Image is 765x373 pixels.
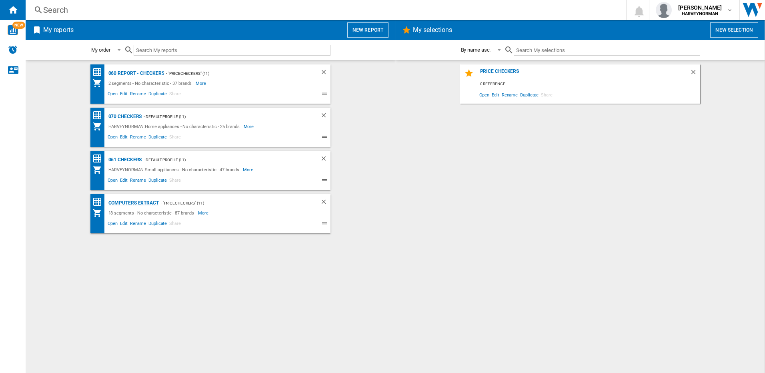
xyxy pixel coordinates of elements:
[501,89,519,100] span: Rename
[92,122,106,131] div: My Assortment
[92,208,106,218] div: My Assortment
[147,90,168,100] span: Duplicate
[168,90,182,100] span: Share
[8,25,18,35] img: wise-card.svg
[106,78,196,88] div: 2 segments - No characteristic - 37 brands
[92,67,106,77] div: Price Matrix
[147,133,168,143] span: Duplicate
[168,133,182,143] span: Share
[514,45,700,56] input: Search My selections
[92,154,106,164] div: Price Matrix
[147,220,168,229] span: Duplicate
[42,22,75,38] h2: My reports
[690,68,700,79] div: Delete
[134,45,330,56] input: Search My reports
[147,176,168,186] span: Duplicate
[168,176,182,186] span: Share
[106,220,119,229] span: Open
[478,79,700,89] div: 0 reference
[119,133,129,143] span: Edit
[411,22,454,38] h2: My selections
[106,176,119,186] span: Open
[243,165,254,174] span: More
[12,22,25,29] span: NEW
[478,89,491,100] span: Open
[8,45,18,54] img: alerts-logo.svg
[106,208,198,218] div: 18 segments - No characteristic - 87 brands
[519,89,540,100] span: Duplicate
[106,68,164,78] div: 060 report - Checkers
[106,133,119,143] span: Open
[682,11,719,16] b: HARVEYNORMAN
[119,176,129,186] span: Edit
[106,198,159,208] div: Computers extract
[491,89,501,100] span: Edit
[91,47,110,53] div: My order
[168,220,182,229] span: Share
[119,90,129,100] span: Edit
[656,2,672,18] img: profile.jpg
[92,78,106,88] div: My Assortment
[92,165,106,174] div: My Assortment
[678,4,722,12] span: [PERSON_NAME]
[129,220,147,229] span: Rename
[92,197,106,207] div: Price Matrix
[106,90,119,100] span: Open
[320,112,330,122] div: Delete
[159,198,304,208] div: - "PriceCheckers" (11)
[710,22,758,38] button: New selection
[142,112,304,122] div: - Default profile (11)
[129,176,147,186] span: Rename
[106,112,142,122] div: 070 Checkers
[320,68,330,78] div: Delete
[320,198,330,208] div: Delete
[196,78,207,88] span: More
[129,133,147,143] span: Rename
[43,4,605,16] div: Search
[142,155,304,165] div: - Default profile (11)
[461,47,491,53] div: By name asc.
[198,208,210,218] span: More
[540,89,554,100] span: Share
[320,155,330,165] div: Delete
[106,165,243,174] div: HARVEYNORMAN:Small appliances - No characteristic - 47 brands
[92,110,106,120] div: Price Matrix
[119,220,129,229] span: Edit
[478,68,690,79] div: Price Checkers
[106,122,244,131] div: HARVEYNORMAN:Home appliances - No characteristic - 25 brands
[347,22,389,38] button: New report
[164,68,304,78] div: - "PriceCheckers" (11)
[106,155,142,165] div: 061 Checkers
[244,122,255,131] span: More
[129,90,147,100] span: Rename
